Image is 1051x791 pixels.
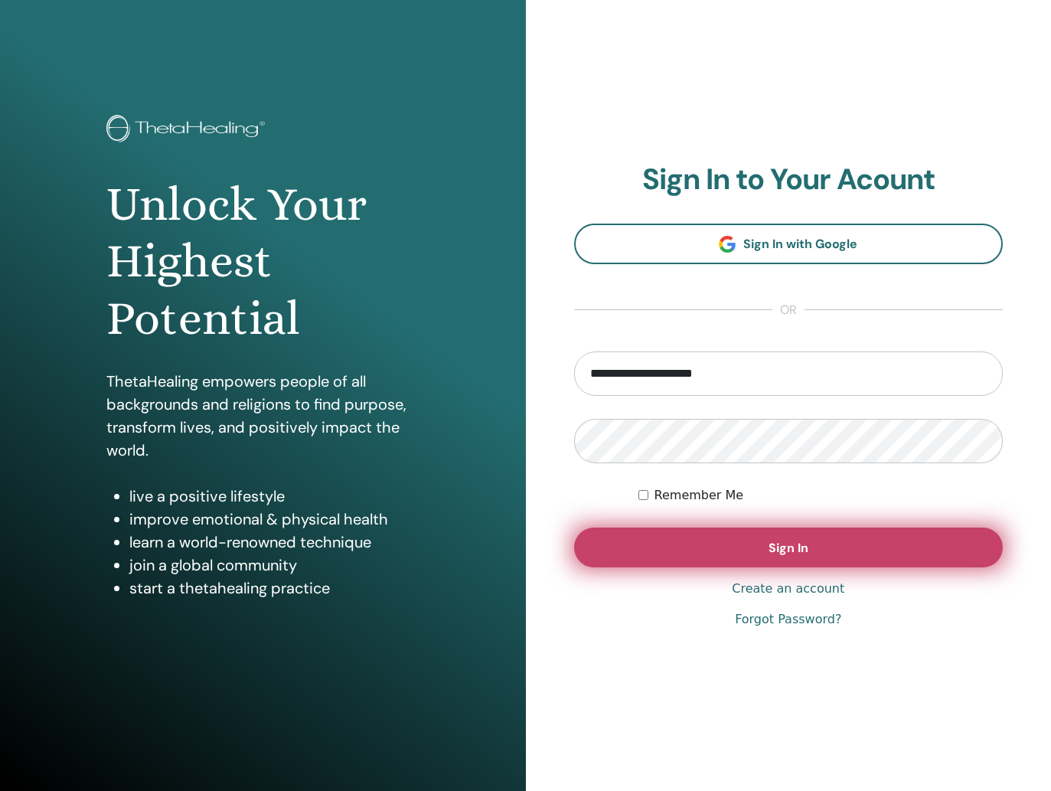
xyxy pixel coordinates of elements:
li: learn a world-renowned technique [129,531,419,554]
a: Create an account [732,580,844,598]
span: or [772,301,805,319]
button: Sign In [574,528,1004,567]
a: Forgot Password? [735,610,841,629]
li: join a global community [129,554,419,577]
div: Keep me authenticated indefinitely or until I manually logout [638,486,1003,505]
a: Sign In with Google [574,224,1004,264]
li: improve emotional & physical health [129,508,419,531]
span: Sign In [769,540,808,556]
li: start a thetahealing practice [129,577,419,600]
h1: Unlock Your Highest Potential [106,176,419,347]
p: ThetaHealing empowers people of all backgrounds and religions to find purpose, transform lives, a... [106,370,419,462]
li: live a positive lifestyle [129,485,419,508]
h2: Sign In to Your Acount [574,162,1004,198]
span: Sign In with Google [743,236,857,252]
label: Remember Me [654,486,744,505]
